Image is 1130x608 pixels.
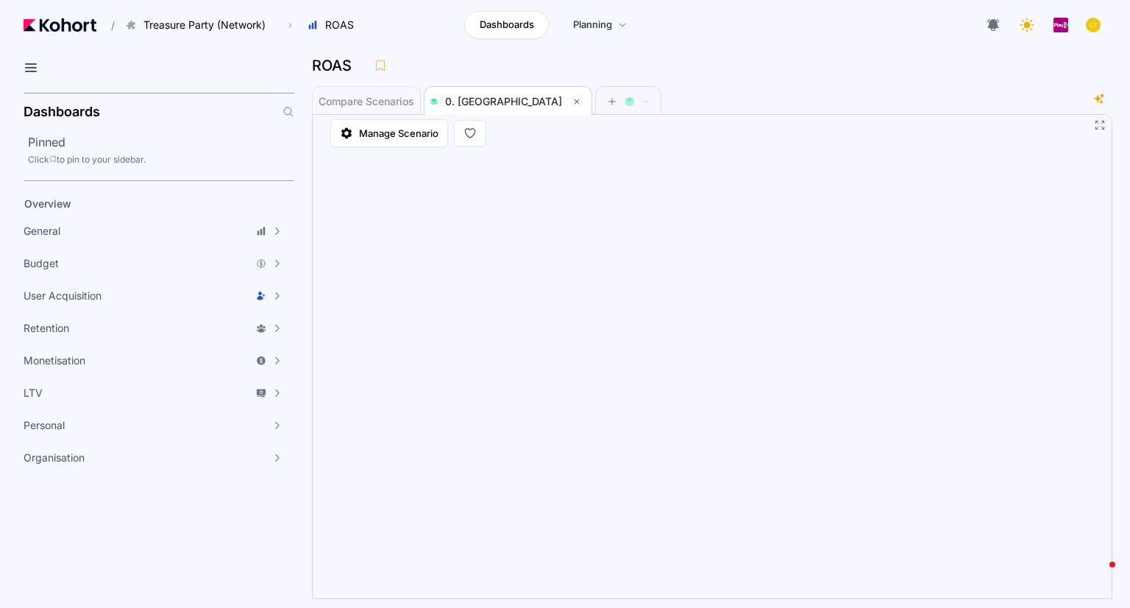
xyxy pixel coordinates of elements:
span: / [99,18,115,33]
span: Personal [24,418,65,433]
span: Treasure Party (Network) [143,18,266,32]
span: Manage Scenario [359,126,438,141]
span: › [285,19,295,31]
h2: Pinned [28,133,294,151]
button: ROAS [299,13,369,38]
button: Treasure Party (Network) [118,13,281,38]
span: Overview [24,197,71,210]
span: General [24,224,60,238]
img: Kohort logo [24,18,96,32]
div: Click to pin to your sidebar. [28,154,294,166]
span: Monetisation [24,353,85,368]
img: logo_PlayQ_20230721100321046856.png [1053,18,1068,32]
h2: Dashboards [24,105,100,119]
span: Compare Scenarios [319,96,414,107]
span: 0. [GEOGRAPHIC_DATA] [445,95,562,107]
span: Retention [24,321,69,336]
span: Organisation [24,450,85,465]
span: ROAS [325,18,354,32]
h3: ROAS [312,58,360,73]
span: LTV [24,386,43,400]
a: Planning [558,11,642,39]
a: Overview [19,193,269,215]
a: Manage Scenario [330,119,448,147]
iframe: Intercom live chat [1080,558,1115,593]
span: Budget [24,256,59,271]
span: Planning [573,18,612,32]
span: Dashboards [480,18,534,32]
button: Fullscreen [1094,119,1106,131]
span: User Acquisition [24,289,102,303]
a: Dashboards [464,11,549,39]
